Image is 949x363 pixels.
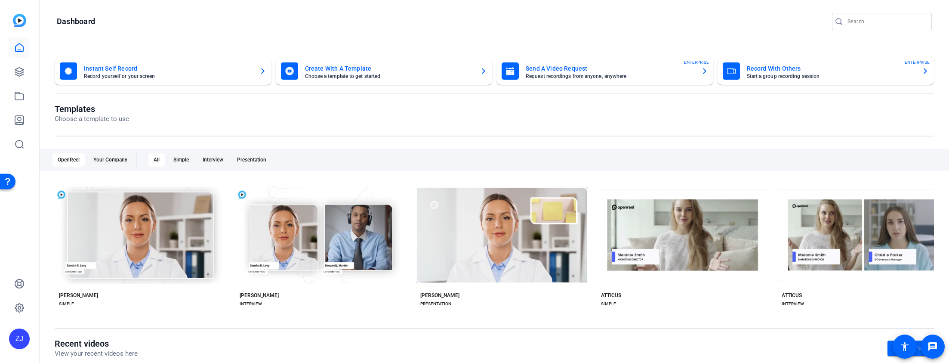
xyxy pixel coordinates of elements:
[684,59,709,65] span: ENTERPRISE
[197,153,228,167] div: Interview
[847,16,925,27] input: Search
[55,349,138,359] p: View your recent videos here
[496,57,713,85] button: Send A Video RequestRequest recordings from anyone, anywhereENTERPRISE
[782,292,802,299] div: ATTICUS
[305,63,474,74] mat-card-title: Create With A Template
[55,57,271,85] button: Instant Self RecordRecord yourself or your screen
[55,338,138,349] h1: Recent videos
[718,57,934,85] button: Record With OthersStart a group recording sessionENTERPRISE
[59,301,74,307] div: SIMPLE
[887,341,934,356] a: Go to library
[782,301,804,307] div: INTERVIEW
[9,329,30,349] div: ZJ
[526,74,694,79] mat-card-subtitle: Request recordings from anyone, anywhere
[232,153,271,167] div: Presentation
[305,74,474,79] mat-card-subtitle: Choose a template to get started
[148,153,165,167] div: All
[747,74,915,79] mat-card-subtitle: Start a group recording session
[88,153,132,167] div: Your Company
[601,292,621,299] div: ATTICUS
[57,16,95,27] h1: Dashboard
[526,63,694,74] mat-card-title: Send A Video Request
[900,341,910,352] mat-icon: accessibility
[168,153,194,167] div: Simple
[84,74,253,79] mat-card-subtitle: Record yourself or your screen
[240,292,279,299] div: [PERSON_NAME]
[927,341,938,352] mat-icon: message
[601,301,616,307] div: SIMPLE
[59,292,98,299] div: [PERSON_NAME]
[55,104,129,114] h1: Templates
[747,63,915,74] mat-card-title: Record With Others
[13,14,26,27] img: blue-gradient.svg
[240,301,262,307] div: INTERVIEW
[52,153,85,167] div: OpenReel
[420,292,459,299] div: [PERSON_NAME]
[84,63,253,74] mat-card-title: Instant Self Record
[905,59,930,65] span: ENTERPRISE
[276,57,493,85] button: Create With A TemplateChoose a template to get started
[420,301,451,307] div: PRESENTATION
[55,114,129,124] p: Choose a template to use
